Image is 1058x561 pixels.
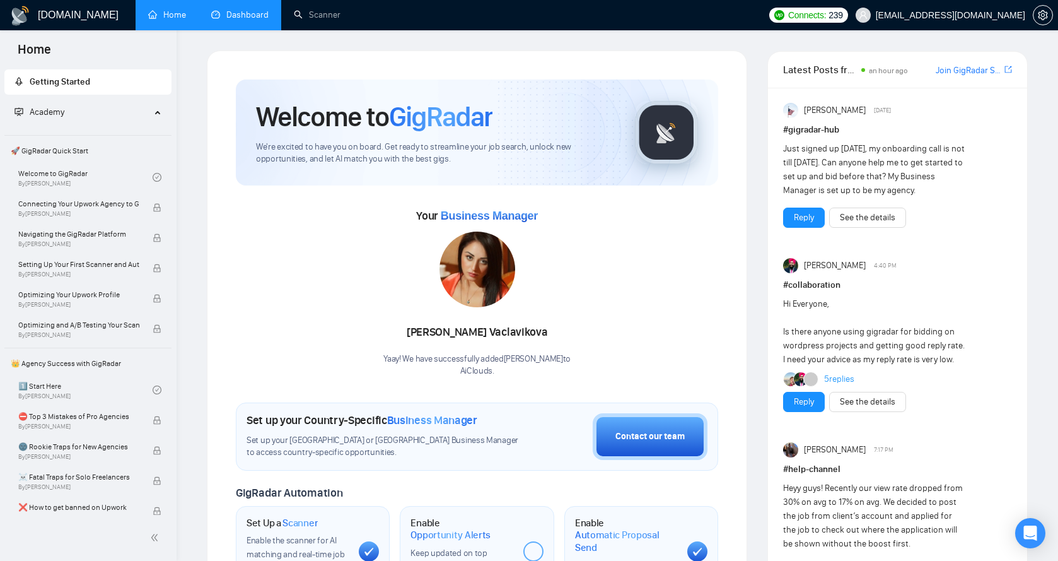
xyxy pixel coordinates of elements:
span: Automatic Proposal Send [575,529,677,553]
span: Academy [15,107,64,117]
img: Joaquin Arcardini [784,372,798,386]
img: 1687098662386-128.jpg [439,232,515,307]
a: setting [1033,10,1053,20]
button: See the details [829,392,906,412]
span: GigRadar [389,100,492,134]
span: By [PERSON_NAME] [18,240,139,248]
span: By [PERSON_NAME] [18,423,139,430]
div: Open Intercom Messenger [1015,518,1045,548]
span: Scanner [282,517,318,529]
span: check-circle [153,173,161,182]
span: ☠️ Fatal Traps for Solo Freelancers [18,471,139,483]
span: Business Manager [441,210,538,222]
button: Reply [783,208,825,228]
span: Connecting Your Upwork Agency to GigRadar [18,198,139,210]
span: an hour ago [869,66,908,75]
div: Yaay! We have successfully added [PERSON_NAME] to [383,353,571,377]
h1: Set up your Country-Specific [247,413,477,427]
span: rocket [15,77,23,86]
span: lock [153,324,161,333]
span: lock [153,476,161,485]
span: Optimizing and A/B Testing Your Scanner for Better Results [18,319,139,331]
span: 👑 Agency Success with GigRadar [6,351,170,376]
button: Contact our team [593,413,707,460]
span: By [PERSON_NAME] [18,514,139,521]
a: 1️⃣ Start HereBy[PERSON_NAME] [18,376,153,404]
span: 7:17 PM [874,444,893,456]
h1: # gigradar-hub [783,123,1012,137]
div: Just signed up [DATE], my onboarding call is not till [DATE]. Can anyone help me to get started t... [783,142,966,198]
li: Getting Started [4,69,171,95]
a: 5replies [824,373,854,386]
h1: Welcome to [256,100,492,134]
span: Home [8,40,61,67]
span: By [PERSON_NAME] [18,301,139,309]
h1: # collaboration [783,278,1012,292]
span: 🌚 Rookie Traps for New Agencies [18,440,139,453]
span: Getting Started [30,76,90,87]
span: By [PERSON_NAME] [18,210,139,218]
span: lock [153,203,161,212]
span: setting [1033,10,1052,20]
h1: Set Up a [247,517,318,529]
span: ❌ How to get banned on Upwork [18,501,139,514]
span: [PERSON_NAME] [804,103,866,117]
span: By [PERSON_NAME] [18,331,139,339]
span: [PERSON_NAME] [804,443,866,457]
img: Iryna Y [783,442,798,458]
span: Your [416,209,538,223]
span: Opportunity Alerts [410,529,491,541]
span: lock [153,294,161,303]
a: See the details [840,395,895,409]
span: 239 [828,8,842,22]
span: Latest Posts from the GigRadar Community [783,62,857,78]
img: Attinder Singh [794,372,808,386]
span: export [1004,64,1012,74]
span: Business Manager [387,413,477,427]
span: [PERSON_NAME] [804,259,866,273]
span: We're excited to have you on board. Get ready to streamline your job search, unlock new opportuni... [256,141,615,165]
a: homeHome [148,9,186,20]
span: 🚀 GigRadar Quick Start [6,138,170,163]
span: lock [153,446,161,455]
div: [PERSON_NAME] Vaclavikova [383,322,571,343]
span: Set up your [GEOGRAPHIC_DATA] or [GEOGRAPHIC_DATA] Business Manager to access country-specific op... [247,435,523,459]
img: Attinder Singh [783,258,798,273]
h1: # help-channel [783,463,1012,476]
span: Setting Up Your First Scanner and Auto-Bidder [18,258,139,271]
span: lock [153,264,161,273]
span: ⛔ Top 3 Mistakes of Pro Agencies [18,410,139,423]
span: Academy [30,107,64,117]
img: logo [10,6,30,26]
a: export [1004,64,1012,76]
span: By [PERSON_NAME] [18,453,139,461]
a: dashboardDashboard [211,9,269,20]
a: Join GigRadar Slack Community [936,64,1002,78]
span: 4:40 PM [874,260,897,271]
span: Navigating the GigRadar Platform [18,228,139,240]
span: Optimizing Your Upwork Profile [18,288,139,301]
h1: Enable [410,517,513,541]
button: See the details [829,208,906,228]
a: Reply [794,211,814,225]
img: Anisuzzaman Khan [783,103,798,118]
a: See the details [840,211,895,225]
button: Reply [783,392,825,412]
a: searchScanner [294,9,340,20]
span: lock [153,233,161,242]
button: setting [1033,5,1053,25]
span: double-left [150,531,163,544]
span: lock [153,507,161,516]
span: By [PERSON_NAME] [18,271,139,278]
div: Contact our team [615,430,685,444]
div: Hi Everyone, Is there anyone using gigradar for bidding on wordpress projects and getting good re... [783,297,966,367]
a: Reply [794,395,814,409]
span: By [PERSON_NAME] [18,483,139,491]
a: Welcome to GigRadarBy[PERSON_NAME] [18,163,153,191]
span: [DATE] [874,105,891,116]
span: lock [153,416,161,425]
img: upwork-logo.png [774,10,784,20]
img: gigradar-logo.png [635,101,698,164]
h1: Enable [575,517,677,554]
span: user [859,11,868,20]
